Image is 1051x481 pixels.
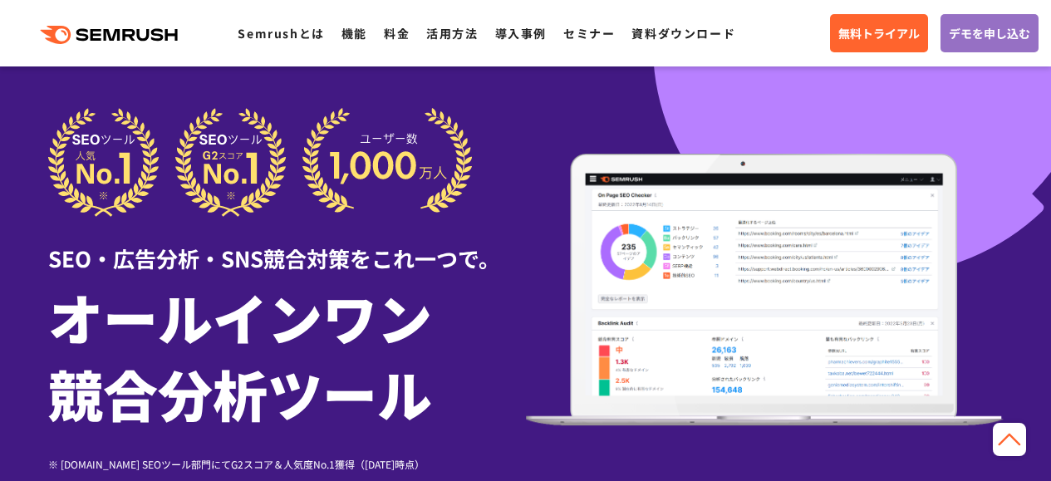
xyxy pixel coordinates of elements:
h1: オールインワン 競合分析ツール [48,278,526,431]
a: 料金 [384,25,410,42]
a: 資料ダウンロード [631,25,735,42]
a: セミナー [563,25,615,42]
div: SEO・広告分析・SNS競合対策をこれ一つで。 [48,217,526,274]
a: デモを申し込む [940,14,1039,52]
a: Semrushとは [238,25,324,42]
div: ※ [DOMAIN_NAME] SEOツール部門にてG2スコア＆人気度No.1獲得（[DATE]時点） [48,456,526,472]
span: 無料トライアル [838,24,920,42]
span: デモを申し込む [949,24,1030,42]
a: 導入事例 [495,25,547,42]
a: 機能 [341,25,367,42]
a: 無料トライアル [830,14,928,52]
a: 活用方法 [426,25,478,42]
